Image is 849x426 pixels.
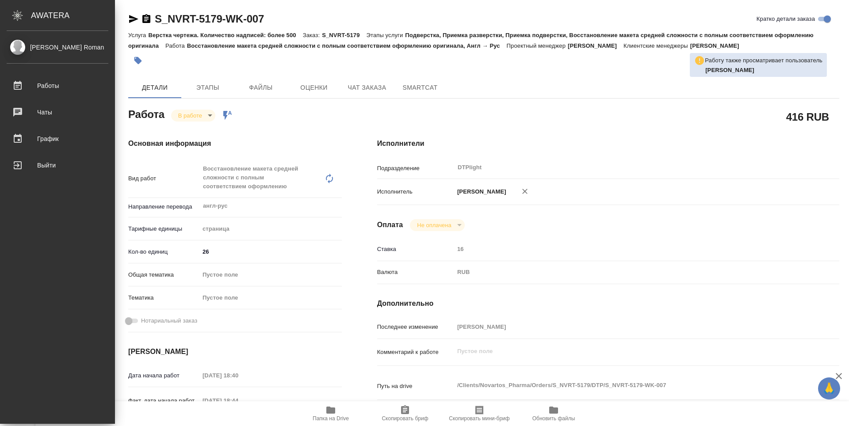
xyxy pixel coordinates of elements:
[568,42,623,49] p: [PERSON_NAME]
[128,51,148,70] button: Добавить тэг
[705,56,822,65] p: Работу также просматривает пользователь
[293,82,335,93] span: Оценки
[377,348,454,357] p: Комментарий к работе
[128,106,164,122] h2: Работа
[199,245,342,258] input: ✎ Введи что-нибудь
[822,379,837,398] span: 🙏
[377,245,454,254] p: Ставка
[786,109,829,124] h2: 416 RUB
[128,224,199,233] p: Тарифные единицы
[367,32,405,38] p: Этапы услуги
[128,138,342,149] h4: Основная информация
[377,298,839,309] h4: Дополнительно
[377,138,839,149] h4: Исполнители
[454,187,506,196] p: [PERSON_NAME]
[303,32,322,38] p: Заказ:
[454,265,801,280] div: RUB
[2,101,113,123] a: Чаты
[128,270,199,279] p: Общая тематика
[623,42,690,49] p: Клиентские менеджеры
[128,371,199,380] p: Дата начала работ
[199,394,277,407] input: Пустое поле
[705,66,822,75] p: Панькина Анна
[187,42,507,49] p: Восстановление макета средней сложности с полным соответствием оформлению оригинала, Англ → Рус
[313,415,349,422] span: Папка на Drive
[322,32,366,38] p: S_NVRT-5179
[128,293,199,302] p: Тематика
[128,202,199,211] p: Направление перевода
[449,415,509,422] span: Скопировать мини-бриф
[187,82,229,93] span: Этапы
[454,320,801,333] input: Пустое поле
[690,42,746,49] p: [PERSON_NAME]
[454,243,801,255] input: Пустое поле
[128,247,199,256] p: Кол-во единиц
[454,378,801,393] textarea: /Clients/Novartos_Pharma/Orders/S_NVRT-5179/DTP/S_NVRT-5179-WK-007
[515,182,535,201] button: Удалить исполнителя
[377,164,454,173] p: Подразделение
[171,110,215,122] div: В работе
[377,323,454,331] p: Последнее изменение
[134,82,176,93] span: Детали
[399,82,441,93] span: SmartCat
[199,290,342,305] div: Пустое поле
[203,270,331,279] div: Пустое поле
[128,32,148,38] p: Услуга
[516,401,591,426] button: Обновить файлы
[382,415,428,422] span: Скопировать бриф
[240,82,282,93] span: Файлы
[377,268,454,277] p: Валюта
[141,316,197,325] span: Нотариальный заказ
[7,42,108,52] div: [PERSON_NAME] Roman
[368,401,442,426] button: Скопировать бриф
[128,14,139,24] button: Скопировать ссылку для ЯМессенджера
[414,221,454,229] button: Не оплачена
[377,220,403,230] h4: Оплата
[199,369,277,382] input: Пустое поле
[818,377,840,399] button: 🙏
[442,401,516,426] button: Скопировать мини-бриф
[128,32,814,49] p: Подверстка, Приемка разверстки, Приемка подверстки, Восстановление макета средней сложности с пол...
[410,219,464,231] div: В работе
[31,7,115,24] div: AWATERA
[2,75,113,97] a: Работы
[532,415,575,422] span: Обновить файлы
[128,174,199,183] p: Вид работ
[7,79,108,92] div: Работы
[165,42,187,49] p: Работа
[148,32,302,38] p: Верстка чертежа. Количество надписей: более 500
[377,187,454,196] p: Исполнитель
[705,67,754,73] b: [PERSON_NAME]
[2,128,113,150] a: График
[141,14,152,24] button: Скопировать ссылку
[7,159,108,172] div: Выйти
[346,82,388,93] span: Чат заказа
[7,106,108,119] div: Чаты
[176,112,205,119] button: В работе
[128,346,342,357] h4: [PERSON_NAME]
[155,13,264,25] a: S_NVRT-5179-WK-007
[377,382,454,391] p: Путь на drive
[2,154,113,176] a: Выйти
[203,293,331,302] div: Пустое поле
[128,396,199,405] p: Факт. дата начала работ
[757,15,815,23] span: Кратко детали заказа
[7,132,108,145] div: График
[507,42,568,49] p: Проектный менеджер
[199,221,342,236] div: страница
[294,401,368,426] button: Папка на Drive
[199,267,342,282] div: Пустое поле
